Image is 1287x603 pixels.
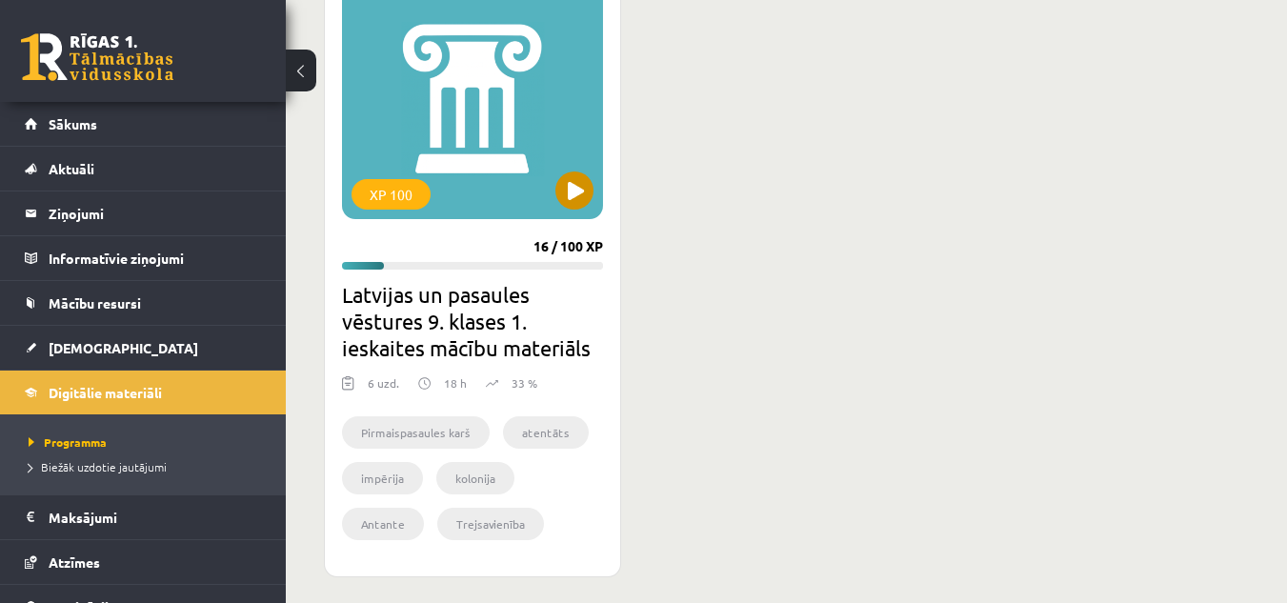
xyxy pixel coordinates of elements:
[49,495,262,539] legend: Maksājumi
[368,374,399,403] div: 6 uzd.
[49,384,162,401] span: Digitālie materiāli
[29,434,107,450] span: Programma
[49,553,100,571] span: Atzīmes
[29,458,267,475] a: Biežāk uzdotie jautājumi
[342,508,424,540] li: Antante
[342,462,423,494] li: impērija
[25,236,262,280] a: Informatīvie ziņojumi
[29,459,167,474] span: Biežāk uzdotie jautājumi
[49,339,198,356] span: [DEMOGRAPHIC_DATA]
[49,294,141,312] span: Mācību resursi
[503,416,589,449] li: atentāts
[49,115,97,132] span: Sākums
[25,371,262,414] a: Digitālie materiāli
[352,179,431,210] div: XP 100
[25,326,262,370] a: [DEMOGRAPHIC_DATA]
[444,374,467,392] p: 18 h
[342,281,603,361] h2: Latvijas un pasaules vēstures 9. klases 1. ieskaites mācību materiāls
[25,495,262,539] a: Maksājumi
[436,462,514,494] li: kolonija
[29,433,267,451] a: Programma
[49,236,262,280] legend: Informatīvie ziņojumi
[49,160,94,177] span: Aktuāli
[25,281,262,325] a: Mācību resursi
[437,508,544,540] li: Trejsavienība
[25,102,262,146] a: Sākums
[25,191,262,235] a: Ziņojumi
[512,374,537,392] p: 33 %
[25,147,262,191] a: Aktuāli
[49,191,262,235] legend: Ziņojumi
[21,33,173,81] a: Rīgas 1. Tālmācības vidusskola
[25,540,262,584] a: Atzīmes
[342,416,490,449] li: Pirmaispasaules karš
